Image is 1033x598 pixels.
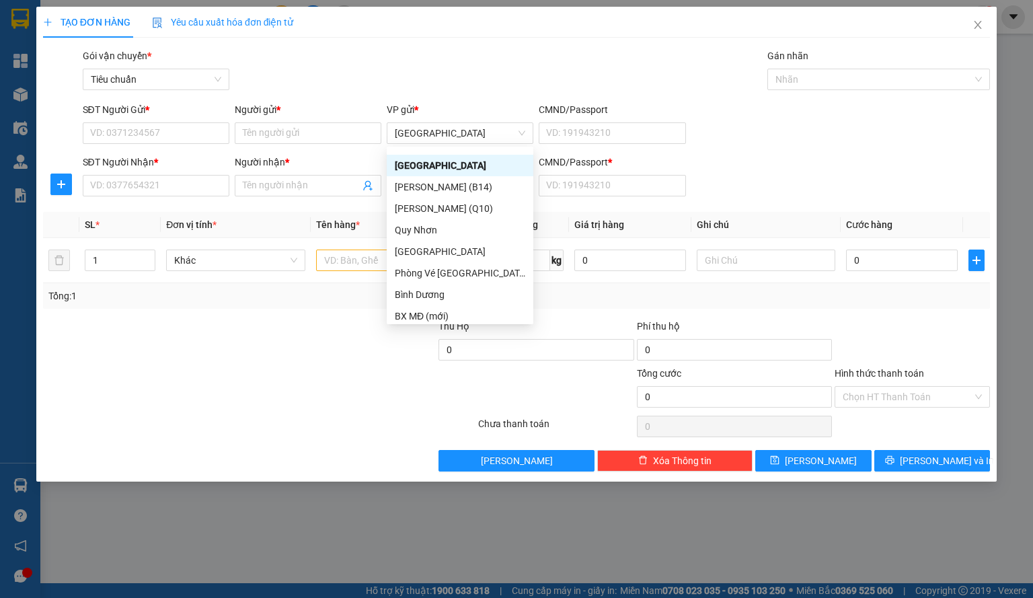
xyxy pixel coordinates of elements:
span: plus [51,179,71,190]
span: Thu Hộ [438,321,469,332]
div: SĐT Người Gửi [83,102,229,117]
span: VP Nhận [387,157,424,167]
label: Gán nhãn [767,50,808,61]
input: VD: Bàn, Ghế [316,250,455,271]
span: Cước hàng [846,219,892,230]
button: [PERSON_NAME] [438,450,594,472]
button: save[PERSON_NAME] [755,450,872,472]
span: Gói vận chuyển [83,50,151,61]
div: Phí thu hộ [637,319,832,339]
label: Hình thức thanh toán [835,368,924,379]
span: Tên hàng [316,219,360,230]
img: icon [152,17,163,28]
span: Xóa Thông tin [653,453,712,468]
button: plus [968,250,985,271]
div: SĐT Người Nhận [83,155,229,170]
button: printer[PERSON_NAME] và In [874,450,991,472]
span: Yêu cầu xuất hóa đơn điện tử [152,17,294,28]
button: delete [48,250,70,271]
input: 0 [574,250,686,271]
span: Tuy Hòa [395,123,525,143]
span: printer [885,455,894,466]
span: Tiêu chuẩn [91,69,221,89]
input: Ghi Chú [697,250,835,271]
div: Người nhận [235,155,381,170]
span: SL [85,219,95,230]
button: Close [959,7,997,44]
span: Định lượng [490,219,538,230]
span: close [972,20,983,30]
span: delete [638,455,648,466]
span: Giá trị hàng [574,219,624,230]
div: CMND/Passport [539,155,685,170]
button: deleteXóa Thông tin [597,450,753,472]
span: kg [550,250,564,271]
span: [PERSON_NAME] và In [900,453,994,468]
span: user-add [362,180,373,191]
span: Khác [174,250,297,270]
span: [PERSON_NAME] [785,453,857,468]
div: Người gửi [235,102,381,117]
th: Ghi chú [691,212,841,238]
span: Đơn vị tính [166,219,217,230]
span: Tổng cước [637,368,681,379]
div: Tổng: 1 [48,289,399,303]
span: save [770,455,779,466]
span: plus [43,17,52,27]
span: TẠO ĐƠN HÀNG [43,17,130,28]
div: CMND/Passport [539,102,685,117]
div: VP gửi [387,102,533,117]
span: plus [969,255,984,266]
button: plus [50,174,72,195]
div: Chưa thanh toán [477,416,635,440]
span: [PERSON_NAME] [481,453,553,468]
